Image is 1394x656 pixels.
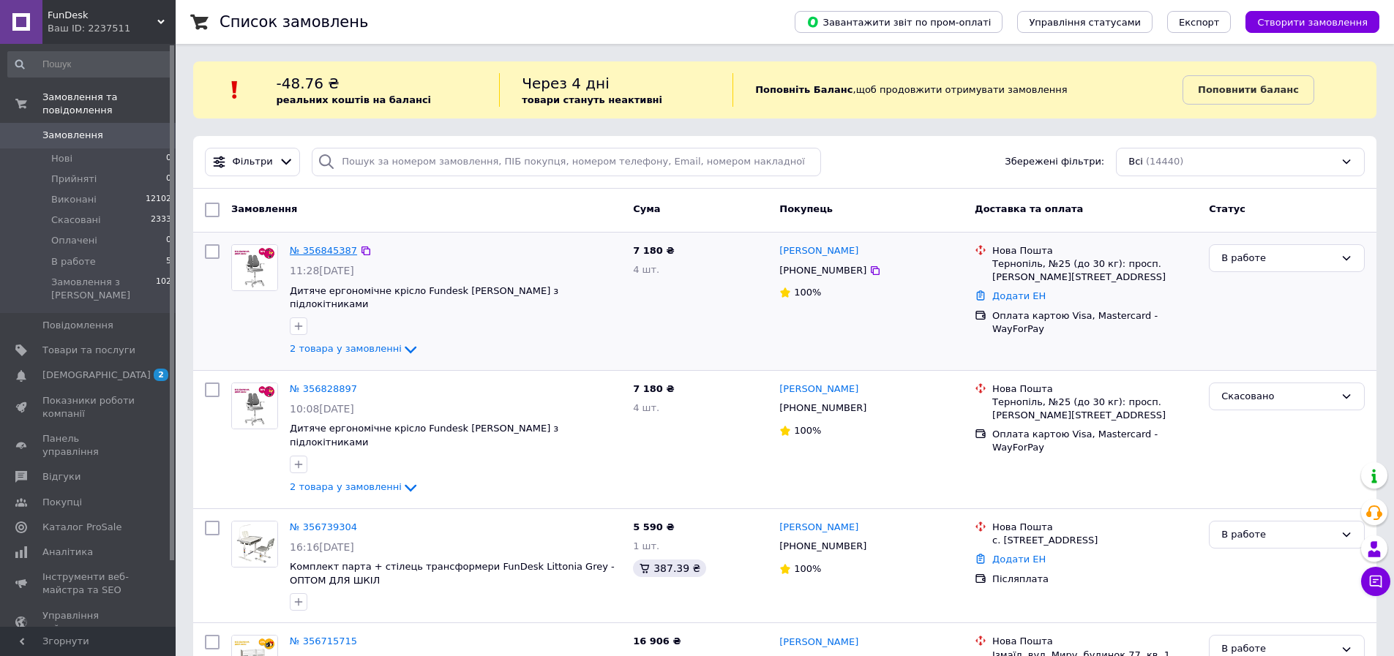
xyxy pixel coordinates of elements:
span: Товари та послуги [42,344,135,357]
img: Фото товару [232,245,277,290]
div: Нова Пошта [992,244,1197,257]
div: Нова Пошта [992,521,1197,534]
span: 4 шт. [633,402,659,413]
img: Фото товару [232,521,277,567]
a: Фото товару [231,382,278,429]
input: Пошук за номером замовлення, ПІБ покупця, номером телефону, Email, номером накладної [312,148,821,176]
div: Нова Пошта [992,382,1197,396]
a: 2 товара у замовленні [290,343,419,354]
span: 16 906 ₴ [633,636,681,646]
a: № 356845387 [290,245,357,256]
span: 2 товара у замовленні [290,343,402,354]
button: Завантажити звіт по пром-оплаті [795,11,1003,33]
span: [PHONE_NUMBER] [779,540,866,551]
a: [PERSON_NAME] [779,382,858,396]
span: Виконані [51,193,97,206]
b: Поповніть Баланс [755,84,852,95]
span: 0 [166,234,171,247]
span: Управління статусами [1029,17,1141,28]
span: 1 шт. [633,540,659,551]
b: товари стануть неактивні [522,94,662,105]
span: Прийняті [51,173,97,186]
img: Фото товару [232,383,277,429]
span: Відгуки [42,470,80,483]
span: Оплачені [51,234,97,247]
span: 100% [794,563,821,574]
span: Статус [1209,203,1245,214]
span: Панель управління [42,432,135,459]
span: Всі [1128,155,1143,169]
span: Cума [633,203,660,214]
button: Чат з покупцем [1361,567,1390,596]
span: Нові [51,152,72,165]
span: Замовлення з [PERSON_NAME] [51,276,156,302]
input: Пошук [7,51,173,78]
div: Тернопіль, №25 (до 30 кг): просп. [PERSON_NAME][STREET_ADDRESS] [992,396,1197,422]
a: Дитяче ергономічне крісло Fundesk [PERSON_NAME] з підлокітниками [290,423,558,448]
div: 387.39 ₴ [633,559,706,577]
span: Інструменти веб-майстра та SEO [42,570,135,597]
span: 100% [794,287,821,298]
img: :exclamation: [224,79,246,101]
span: 0 [166,152,171,165]
div: Ваш ID: 2237511 [48,22,176,35]
span: Покупець [779,203,833,214]
span: Замовлення [42,129,103,142]
span: Покупці [42,496,82,509]
button: Експорт [1167,11,1232,33]
div: Післяплата [992,573,1197,586]
span: [DEMOGRAPHIC_DATA] [42,369,151,382]
span: 100% [794,425,821,436]
button: Управління статусами [1017,11,1153,33]
a: Поповнити баланс [1183,75,1314,105]
button: Створити замовлення [1245,11,1379,33]
a: Додати ЕН [992,554,1046,565]
span: Завантажити звіт по пром-оплаті [806,15,991,29]
span: 12102 [146,193,171,206]
span: Створити замовлення [1257,17,1368,28]
span: 2 товара у замовленні [290,481,402,492]
a: Додати ЕН [992,290,1046,301]
span: 102 [156,276,171,302]
span: Повідомлення [42,319,113,332]
a: Дитяче ергономічне крісло Fundesk [PERSON_NAME] з підлокітниками [290,285,558,310]
div: В работе [1221,251,1335,266]
a: [PERSON_NAME] [779,636,858,649]
span: 10:08[DATE] [290,403,354,415]
div: Оплата картою Visa, Mastercard - WayForPay [992,309,1197,336]
a: № 356739304 [290,521,357,532]
span: 11:28[DATE] [290,265,354,276]
span: Замовлення та повідомлення [42,91,176,117]
span: 5 590 ₴ [633,521,674,532]
span: 16:16[DATE] [290,541,354,553]
span: 2 [154,369,168,381]
span: [PHONE_NUMBER] [779,265,866,276]
span: 5 [166,255,171,268]
a: [PERSON_NAME] [779,244,858,258]
span: Скасовані [51,214,101,227]
span: Фільтри [233,155,273,169]
div: Скасовано [1221,389,1335,404]
a: Створити замовлення [1231,16,1379,27]
div: , щоб продовжити отримувати замовлення [732,73,1183,107]
span: 7 180 ₴ [633,245,674,256]
a: Фото товару [231,521,278,568]
span: [PHONE_NUMBER] [779,402,866,413]
span: 4 шт. [633,264,659,275]
span: Через 4 дні [522,75,610,92]
a: Комплект парта + стілець трансформери FunDesk Littonia Grey - ОПТОМ ДЛЯ ШКІЛ [290,561,615,586]
a: № 356828897 [290,383,357,394]
div: с. [STREET_ADDRESS] [992,534,1197,547]
a: 2 товара у замовленні [290,481,419,492]
span: 0 [166,173,171,186]
div: Оплата картою Visa, Mastercard - WayForPay [992,428,1197,454]
a: № 356715715 [290,636,357,646]
b: реальних коштів на балансі [277,94,432,105]
span: 7 180 ₴ [633,383,674,394]
span: Управління сайтом [42,609,135,636]
div: В работе [1221,527,1335,543]
span: Каталог ProSale [42,521,121,534]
